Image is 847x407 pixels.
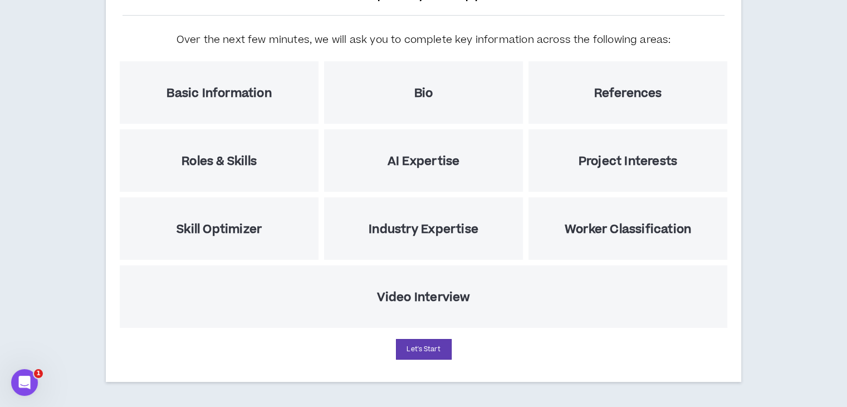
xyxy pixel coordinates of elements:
[579,154,677,168] h5: Project Interests
[565,222,691,236] h5: Worker Classification
[34,369,43,378] span: 1
[369,222,478,236] h5: Industry Expertise
[11,369,38,396] iframe: Intercom live chat
[182,154,257,168] h5: Roles & Skills
[594,86,662,100] h5: References
[396,339,452,360] button: Let's Start
[377,290,471,304] h5: Video Interview
[388,154,459,168] h5: AI Expertise
[177,32,671,47] h5: Over the next few minutes, we will ask you to complete key information across the following areas:
[177,222,262,236] h5: Skill Optimizer
[414,86,433,100] h5: Bio
[167,86,271,100] h5: Basic Information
